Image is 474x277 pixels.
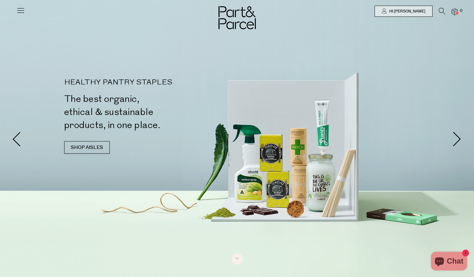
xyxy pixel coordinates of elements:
span: Hi [PERSON_NAME] [388,9,425,14]
h2: The best organic, ethical & sustainable products, in one place. [64,93,240,132]
img: Part&Parcel [218,6,256,29]
a: 0 [452,8,458,15]
a: Hi [PERSON_NAME] [375,6,433,17]
p: HEALTHY PANTRY STAPLES [64,79,240,86]
a: SHOP AISLES [64,141,110,154]
span: 0 [458,8,464,14]
inbox-online-store-chat: Shopify online store chat [429,252,469,272]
